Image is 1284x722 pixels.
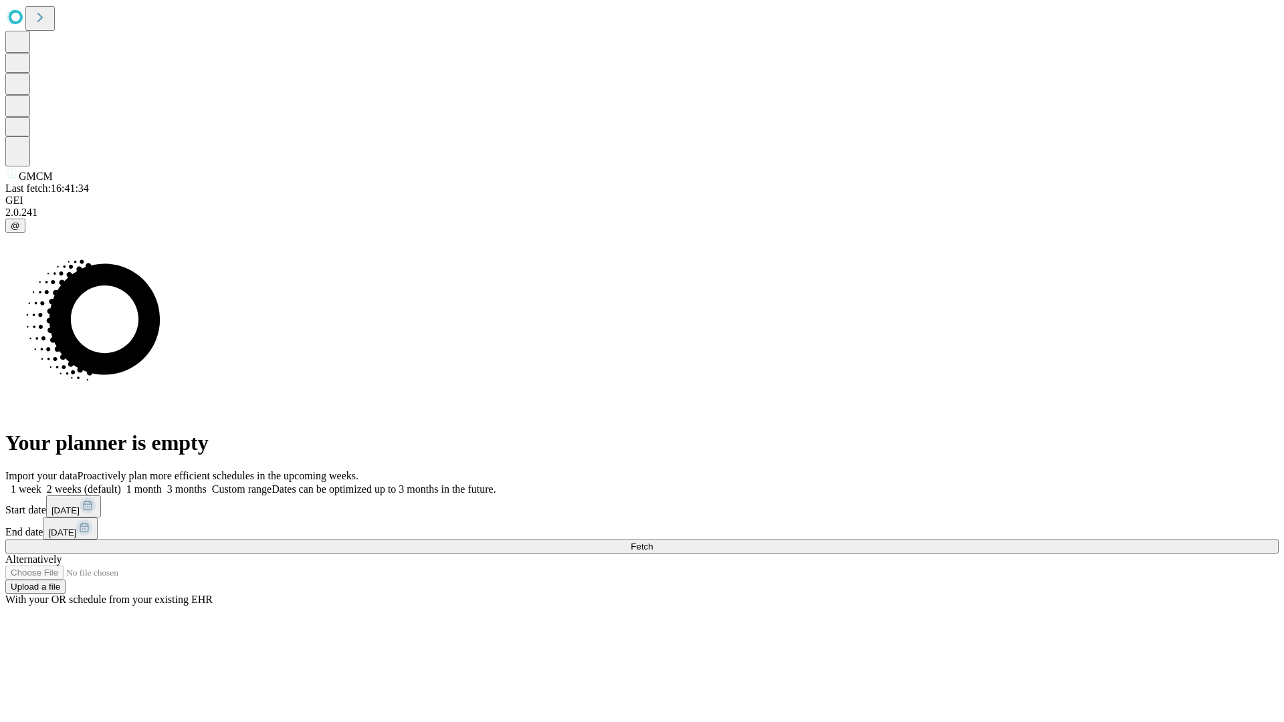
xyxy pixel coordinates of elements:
[5,539,1279,554] button: Fetch
[5,195,1279,207] div: GEI
[11,221,20,231] span: @
[5,183,89,194] span: Last fetch: 16:41:34
[19,170,53,182] span: GMCM
[48,527,76,537] span: [DATE]
[11,483,41,495] span: 1 week
[5,517,1279,539] div: End date
[272,483,496,495] span: Dates can be optimized up to 3 months in the future.
[631,541,653,552] span: Fetch
[5,431,1279,455] h1: Your planner is empty
[5,580,66,594] button: Upload a file
[47,483,121,495] span: 2 weeks (default)
[5,495,1279,517] div: Start date
[46,495,101,517] button: [DATE]
[167,483,207,495] span: 3 months
[78,470,358,481] span: Proactively plan more efficient schedules in the upcoming weeks.
[5,207,1279,219] div: 2.0.241
[5,219,25,233] button: @
[43,517,98,539] button: [DATE]
[5,470,78,481] span: Import your data
[51,505,80,515] span: [DATE]
[126,483,162,495] span: 1 month
[212,483,272,495] span: Custom range
[5,554,62,565] span: Alternatively
[5,594,213,605] span: With your OR schedule from your existing EHR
